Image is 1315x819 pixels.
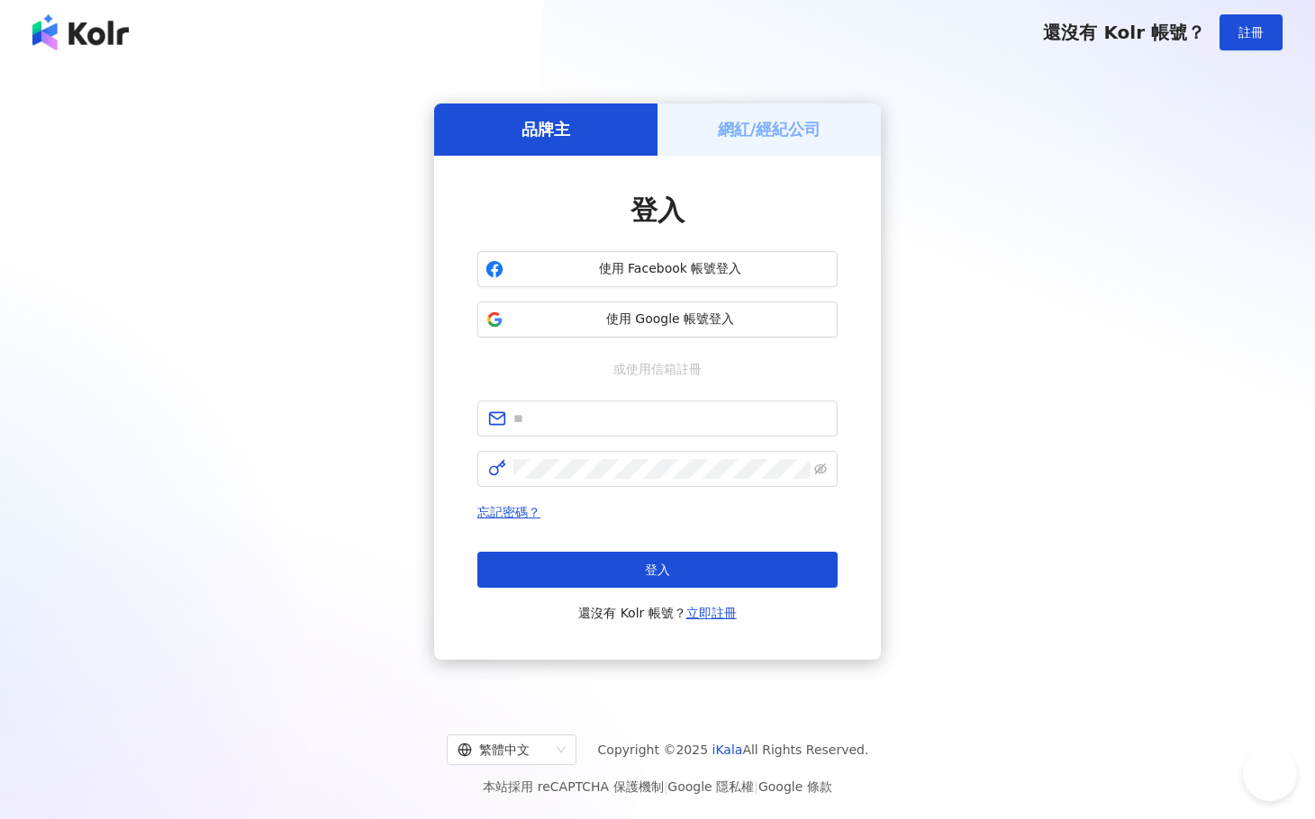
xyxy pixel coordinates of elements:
[630,194,685,226] span: 登入
[1043,22,1205,43] span: 還沒有 Kolr 帳號？
[511,260,830,278] span: 使用 Facebook 帳號登入
[521,118,570,140] h5: 品牌主
[483,776,831,797] span: 本站採用 reCAPTCHA 保護機制
[645,562,670,577] span: 登入
[1238,25,1264,40] span: 註冊
[477,552,838,588] button: 登入
[1243,747,1297,801] iframe: Help Scout Beacon - Open
[601,359,714,379] span: 或使用信箱註冊
[511,310,830,328] span: 使用 Google 帳號登入
[667,779,754,794] a: Google 隱私權
[458,735,549,764] div: 繁體中文
[712,742,743,757] a: iKala
[686,606,737,620] a: 立即註冊
[32,14,129,50] img: logo
[664,779,668,794] span: |
[477,251,838,287] button: 使用 Facebook 帳號登入
[598,739,869,760] span: Copyright © 2025 All Rights Reserved.
[754,779,758,794] span: |
[1220,14,1283,50] button: 註冊
[758,779,832,794] a: Google 條款
[718,118,821,140] h5: 網紅/經紀公司
[578,602,737,624] span: 還沒有 Kolr 帳號？
[814,463,827,475] span: eye-invisible
[477,505,540,519] a: 忘記密碼？
[477,301,838,337] button: 使用 Google 帳號登入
